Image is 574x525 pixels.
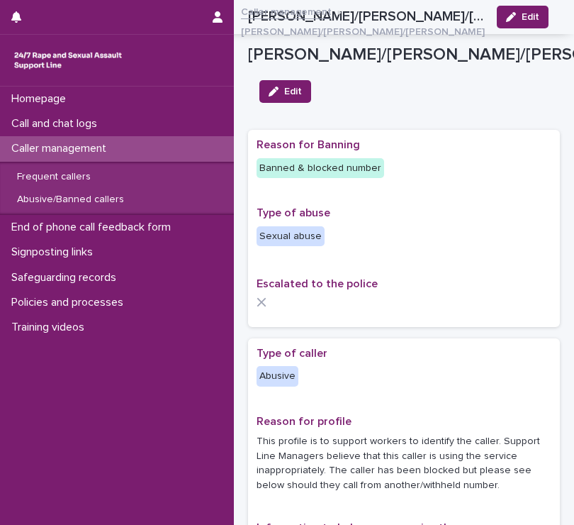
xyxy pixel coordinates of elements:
p: Training videos [6,321,96,334]
span: Edit [284,87,302,96]
p: This profile is to support workers to identify the caller. Support Line Managers believe that thi... [257,434,551,493]
span: Escalated to the police [257,278,378,289]
a: Caller management [241,3,332,19]
p: Homepage [6,92,77,106]
span: Reason for Banning [257,139,360,150]
p: [PERSON_NAME]/[PERSON_NAME]/[PERSON_NAME] [241,23,485,38]
span: Type of abuse [257,207,330,219]
img: rhQMoQhaT3yELyF149Cw [11,46,125,74]
p: Signposting links [6,245,104,259]
div: Abusive [257,366,298,387]
p: Call and chat logs [6,117,108,131]
span: Reason for profile [257,416,351,427]
p: Policies and processes [6,296,135,309]
span: Type of caller [257,348,327,359]
p: Frequent callers [6,171,102,183]
p: Abusive/Banned callers [6,194,135,206]
p: End of phone call feedback form [6,221,182,234]
p: Caller management [6,142,118,155]
div: Sexual abuse [257,226,325,247]
div: Banned & blocked number [257,158,384,179]
p: Safeguarding records [6,271,128,284]
button: Edit [259,80,311,103]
